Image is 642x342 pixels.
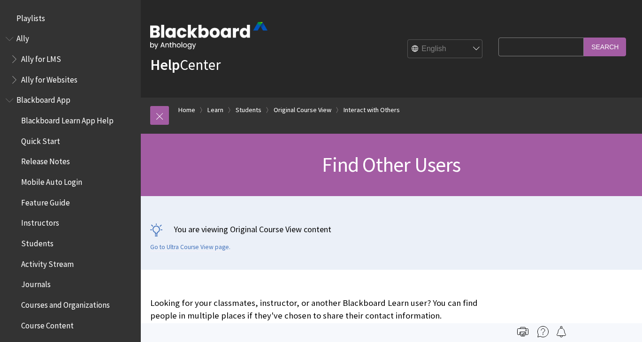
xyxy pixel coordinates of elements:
[517,326,528,337] img: Print
[21,195,70,207] span: Feature Guide
[21,318,74,330] span: Course Content
[21,113,114,125] span: Blackboard Learn App Help
[21,297,110,310] span: Courses and Organizations
[150,55,221,74] a: HelpCenter
[274,104,331,116] a: Original Course View
[21,174,82,187] span: Mobile Auto Login
[556,326,567,337] img: Follow this page
[21,236,53,248] span: Students
[150,243,230,251] a: Go to Ultra Course View page.
[150,297,494,321] p: Looking for your classmates, instructor, or another Blackboard Learn user? You can find people in...
[21,133,60,146] span: Quick Start
[21,51,61,64] span: Ally for LMS
[16,31,29,44] span: Ally
[6,31,135,88] nav: Book outline for Anthology Ally Help
[236,104,261,116] a: Students
[16,92,70,105] span: Blackboard App
[178,104,195,116] a: Home
[408,40,483,59] select: Site Language Selector
[322,152,460,177] span: Find Other Users
[21,277,51,289] span: Journals
[21,256,74,269] span: Activity Stream
[21,72,77,84] span: Ally for Websites
[344,104,400,116] a: Interact with Others
[21,154,70,167] span: Release Notes
[150,55,180,74] strong: Help
[537,326,549,337] img: More help
[6,10,135,26] nav: Book outline for Playlists
[150,223,633,235] p: You are viewing Original Course View content
[584,38,626,56] input: Search
[21,215,59,228] span: Instructors
[16,10,45,23] span: Playlists
[207,104,223,116] a: Learn
[150,22,267,49] img: Blackboard by Anthology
